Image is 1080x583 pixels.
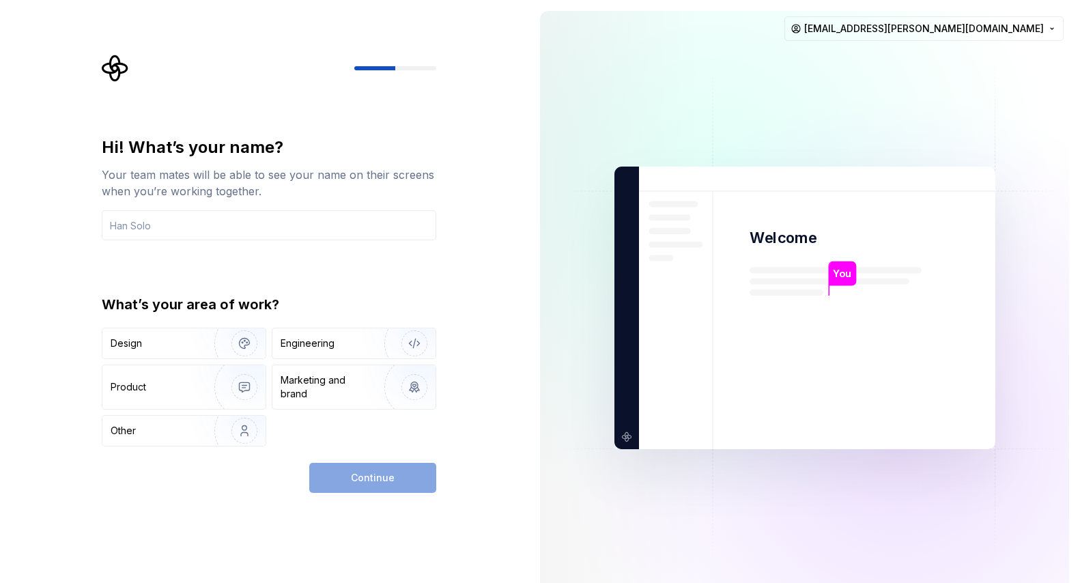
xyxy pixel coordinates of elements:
div: What’s your area of work? [102,295,436,314]
div: Hi! What’s your name? [102,137,436,158]
div: Design [111,337,142,350]
div: Engineering [281,337,335,350]
input: Han Solo [102,210,436,240]
div: Your team mates will be able to see your name on their screens when you’re working together. [102,167,436,199]
p: Welcome [750,228,816,248]
button: [EMAIL_ADDRESS][PERSON_NAME][DOMAIN_NAME] [784,16,1064,41]
div: Marketing and brand [281,373,373,401]
div: Product [111,380,146,394]
svg: Supernova Logo [102,55,129,82]
p: You [833,266,851,281]
span: [EMAIL_ADDRESS][PERSON_NAME][DOMAIN_NAME] [804,22,1044,35]
div: Other [111,424,136,438]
